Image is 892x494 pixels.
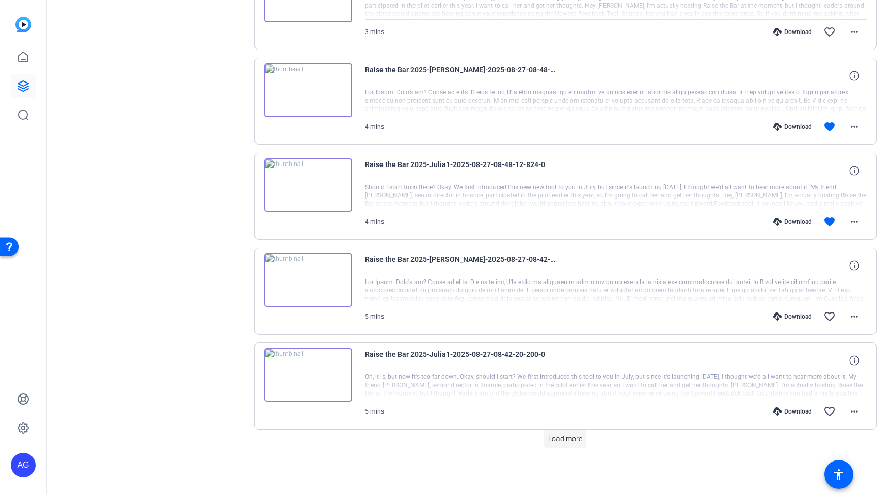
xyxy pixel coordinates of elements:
[15,17,31,32] img: blue-gradient.svg
[365,313,384,320] span: 5 mins
[365,348,556,373] span: Raise the Bar 2025-Julia1-2025-08-27-08-42-20-200-0
[544,430,586,448] button: Load more
[823,26,836,38] mat-icon: favorite_border
[768,218,817,226] div: Download
[264,158,352,212] img: thumb-nail
[548,434,582,444] span: Load more
[264,63,352,117] img: thumb-nail
[768,407,817,416] div: Download
[365,158,556,183] span: Raise the Bar 2025-Julia1-2025-08-27-08-48-12-824-0
[848,405,861,418] mat-icon: more_horiz
[823,216,836,228] mat-icon: favorite
[848,310,861,323] mat-icon: more_horiz
[768,28,817,36] div: Download
[823,405,836,418] mat-icon: favorite_border
[365,408,384,415] span: 5 mins
[264,253,352,307] img: thumb-nail
[11,453,36,477] div: AG
[823,121,836,133] mat-icon: favorite
[365,253,556,278] span: Raise the Bar 2025-[PERSON_NAME]-2025-08-27-08-42-20-200-1
[365,218,384,225] span: 4 mins
[848,26,861,38] mat-icon: more_horiz
[768,312,817,321] div: Download
[365,63,556,88] span: Raise the Bar 2025-[PERSON_NAME]-2025-08-27-08-48-12-824-1
[365,123,384,130] span: 4 mins
[264,348,352,402] img: thumb-nail
[833,468,845,481] mat-icon: accessibility
[365,28,384,36] span: 3 mins
[848,121,861,133] mat-icon: more_horiz
[768,123,817,131] div: Download
[848,216,861,228] mat-icon: more_horiz
[823,310,836,323] mat-icon: favorite_border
